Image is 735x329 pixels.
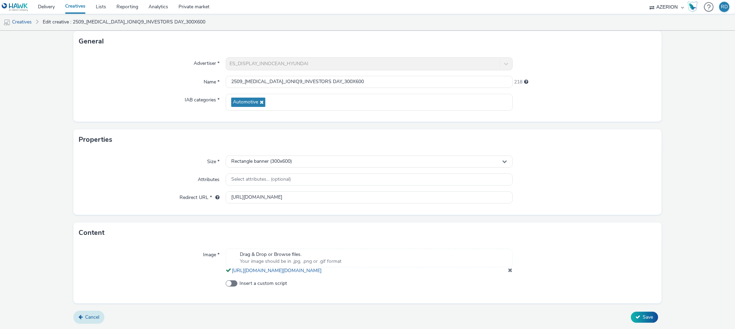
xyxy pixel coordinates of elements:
label: Size * [204,156,222,165]
h3: General [79,36,104,47]
label: Image * [200,249,222,258]
input: url... [226,191,512,203]
span: Automotive [233,99,258,105]
h3: Properties [79,134,112,145]
img: undefined Logo [2,3,28,11]
span: 218 [514,79,523,86]
a: [URL][DOMAIN_NAME][DOMAIN_NAME] [232,267,324,274]
span: Rectangle banner (300x600) [231,159,292,164]
label: Advertiser * [191,57,222,67]
img: mobile [3,19,10,26]
span: Drag & Drop or Browse files. [240,251,341,258]
span: Insert a custom script [239,280,287,287]
span: Cancel [85,314,99,320]
img: Hawk Academy [687,1,698,12]
button: Save [631,312,658,323]
span: Your image should be in .jpg, .png or .gif format [240,258,341,265]
div: RD [721,2,728,12]
span: Save [643,314,653,320]
label: IAB categories * [182,94,222,103]
a: Edit creative : 2509_[MEDICAL_DATA]_IONIQ9_INVESTORS DAY_300X600 [39,14,209,30]
h3: Content [79,228,104,238]
div: URL will be used as a validation URL with some SSPs and it will be the redirection URL of your cr... [212,194,220,201]
input: Name [226,76,512,88]
span: Select attributes... (optional) [231,177,291,182]
a: Hawk Academy [687,1,701,12]
label: Name * [201,76,222,86]
div: Maximum 255 characters [524,79,529,86]
label: Attributes [195,173,222,183]
a: Cancel [73,311,104,324]
label: Redirect URL * [177,191,222,201]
